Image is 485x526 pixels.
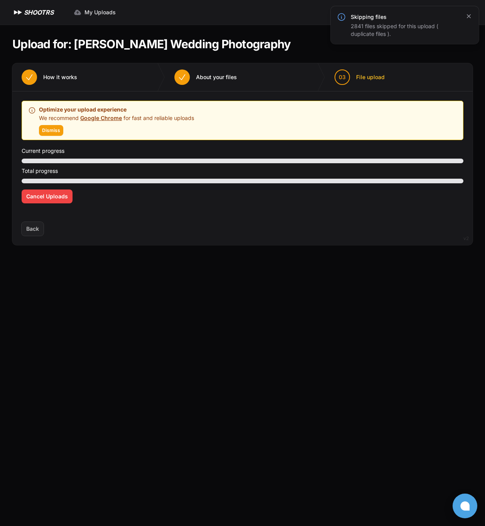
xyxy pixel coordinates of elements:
[22,146,463,156] p: Current progress
[325,63,394,91] button: 03 File upload
[356,73,385,81] span: File upload
[339,73,346,81] span: 03
[196,73,237,81] span: About your files
[12,37,291,51] h1: Upload for: [PERSON_NAME] Wedding Photography
[12,8,54,17] a: SHOOTRS SHOOTRS
[22,166,463,176] p: Total progress
[43,73,77,81] span: How it works
[22,189,73,203] button: Cancel Uploads
[26,193,68,200] span: Cancel Uploads
[84,8,116,16] span: My Uploads
[69,5,120,19] a: My Uploads
[39,105,194,114] p: Optimize your upload experience
[12,63,86,91] button: How it works
[24,8,54,17] h1: SHOOTRS
[165,63,246,91] button: About your files
[39,114,194,122] p: We recommend for fast and reliable uploads
[42,127,60,134] span: Dismiss
[463,234,469,243] div: v2
[351,22,460,38] div: 2841 files skipped for this upload ( duplicate files ).
[351,13,460,21] h3: Skipping files
[453,494,477,518] button: Open chat window
[12,8,24,17] img: SHOOTRS
[39,125,63,136] button: Dismiss
[80,115,122,121] a: Google Chrome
